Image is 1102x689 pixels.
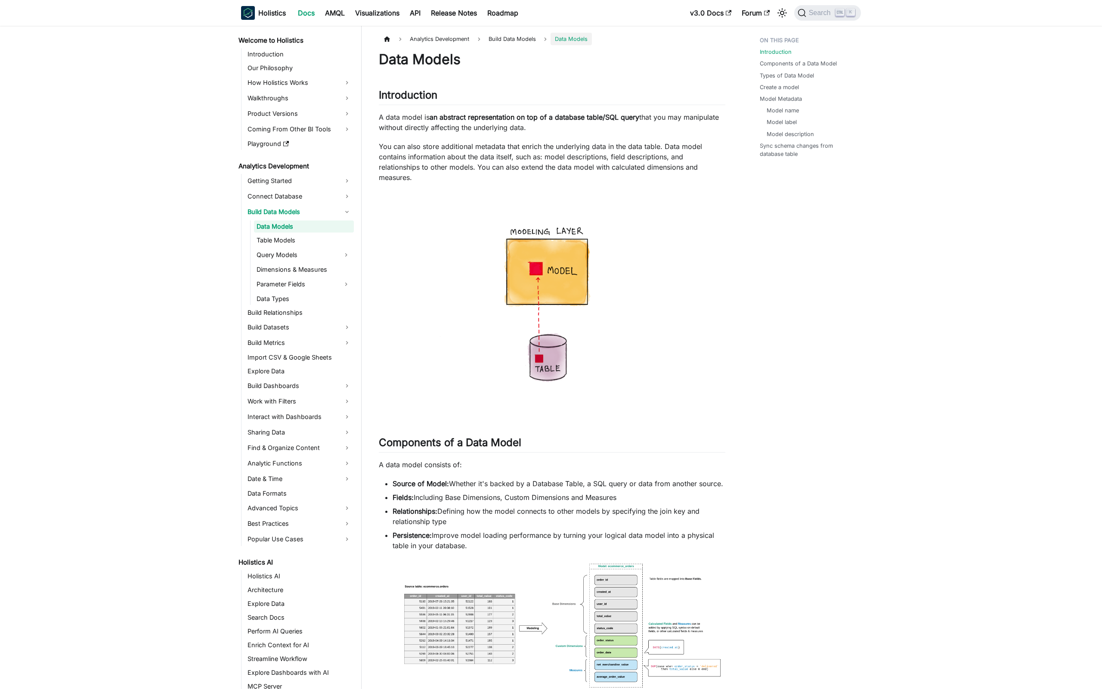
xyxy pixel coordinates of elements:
[685,6,737,20] a: v3.0 Docs
[245,517,354,531] a: Best Practices
[245,394,354,408] a: Work with Filters
[245,107,354,121] a: Product Versions
[245,487,354,500] a: Data Formats
[245,138,354,150] a: Playground
[241,6,286,20] a: HolisticsHolistics
[794,5,861,21] button: Search (Ctrl+K)
[245,351,354,363] a: Import CSV & Google Sheets
[379,459,725,470] p: A data model consists of:
[236,556,354,568] a: Holistics AI
[245,653,354,665] a: Streamline Workflow
[245,122,354,136] a: Coming From Other BI Tools
[430,113,639,121] strong: an abstract representation on top of a database table/SQL query
[245,62,354,74] a: Our Philosophy
[245,174,354,188] a: Getting Started
[393,493,414,502] strong: Fields:
[482,6,523,20] a: Roadmap
[393,479,449,488] strong: Source of Model:
[245,611,354,624] a: Search Docs
[232,26,362,689] nav: Docs sidebar
[775,6,789,20] button: Switch between dark and light mode (currently light mode)
[245,667,354,679] a: Explore Dashboards with AI
[338,277,354,291] button: Expand sidebar category 'Parameter Fields'
[245,472,354,486] a: Date & Time
[393,478,725,489] li: Whether it's backed by a Database Table, a SQL query or data from another source.
[393,492,725,503] li: Including Base Dimensions, Custom Dimensions and Measures
[245,91,354,105] a: Walkthroughs
[484,33,540,45] span: Build Data Models
[254,277,338,291] a: Parameter Fields
[760,83,799,91] a: Create a model
[338,248,354,262] button: Expand sidebar category 'Query Models'
[767,130,814,138] a: Model description
[393,507,437,515] strong: Relationships:
[393,531,432,540] strong: Persistence:
[760,71,814,80] a: Types of Data Model
[379,141,725,183] p: You can also store additional metadata that enrich the underlying data in the data table. Data mo...
[426,6,482,20] a: Release Notes
[737,6,775,20] a: Forum
[254,264,354,276] a: Dimensions & Measures
[393,530,725,551] li: Improve model loading performance by turning your logical data model into a physical table in you...
[379,112,725,133] p: A data model is that you may manipulate without directly affecting the underlying data.
[245,48,354,60] a: Introduction
[393,506,725,527] li: Defining how the model connects to other models by specifying the join key and relationship type
[236,34,354,47] a: Welcome to Holistics
[846,9,855,16] kbd: K
[245,584,354,596] a: Architecture
[379,436,725,453] h2: Components of a Data Model
[379,51,725,68] h1: Data Models
[254,234,354,246] a: Table Models
[258,8,286,18] b: Holistics
[760,95,802,103] a: Model Metadata
[245,639,354,651] a: Enrich Context for AI
[767,118,797,126] a: Model label
[245,205,354,219] a: Build Data Models
[245,441,354,455] a: Find & Organize Content
[379,33,725,45] nav: Breadcrumbs
[760,59,837,68] a: Components of a Data Model
[245,189,354,203] a: Connect Database
[245,336,354,350] a: Build Metrics
[245,501,354,515] a: Advanced Topics
[254,293,354,305] a: Data Types
[245,532,354,546] a: Popular Use Cases
[245,365,354,377] a: Explore Data
[551,33,592,45] span: Data Models
[320,6,350,20] a: AMQL
[236,160,354,172] a: Analytics Development
[405,6,426,20] a: API
[245,320,354,334] a: Build Datasets
[760,142,856,158] a: Sync schema changes from database table
[293,6,320,20] a: Docs
[806,9,836,17] span: Search
[254,220,354,233] a: Data Models
[254,248,338,262] a: Query Models
[406,33,474,45] span: Analytics Development
[379,33,395,45] a: Home page
[241,6,255,20] img: Holistics
[245,625,354,637] a: Perform AI Queries
[245,307,354,319] a: Build Relationships
[245,425,354,439] a: Sharing Data
[760,48,792,56] a: Introduction
[245,570,354,582] a: Holistics AI
[379,89,725,105] h2: Introduction
[245,379,354,393] a: Build Dashboards
[245,76,354,90] a: How Holistics Works
[245,598,354,610] a: Explore Data
[767,106,799,115] a: Model name
[245,410,354,424] a: Interact with Dashboards
[245,456,354,470] a: Analytic Functions
[350,6,405,20] a: Visualizations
